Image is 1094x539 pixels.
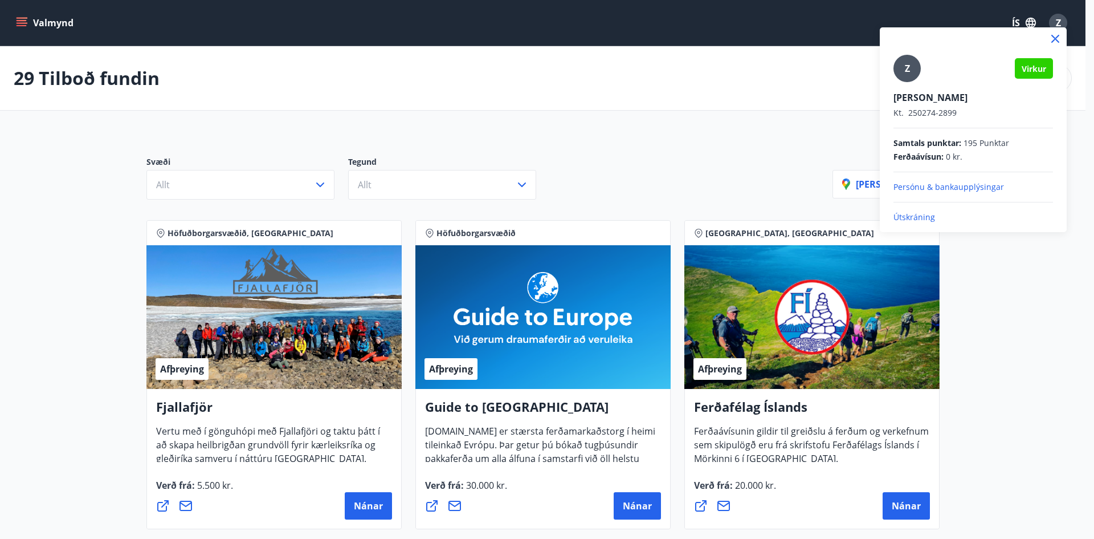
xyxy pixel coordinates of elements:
[893,137,961,149] span: Samtals punktar :
[905,62,910,75] span: Z
[893,107,1053,119] p: 250274-2899
[893,151,944,163] span: Ferðaávísun :
[893,107,904,118] span: Kt.
[1022,63,1046,74] span: Virkur
[893,91,1053,104] p: [PERSON_NAME]
[946,151,962,163] span: 0 kr.
[964,137,1009,149] span: 195 Punktar
[893,212,1053,223] p: Útskráning
[893,181,1053,193] p: Persónu & bankaupplýsingar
